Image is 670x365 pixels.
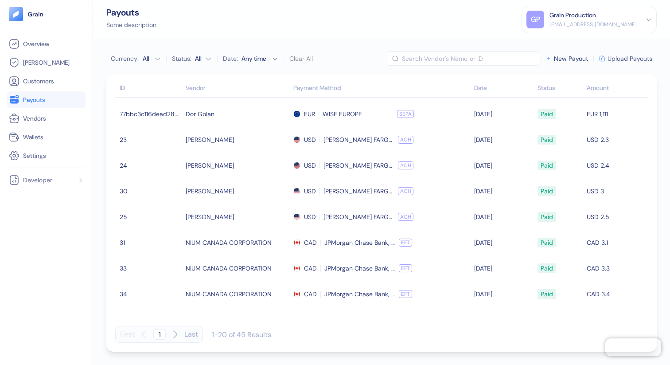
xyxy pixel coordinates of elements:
button: Currency: [140,51,161,66]
button: Last [184,326,198,343]
span: Date : [223,54,238,63]
span: JPMorgan Chase Bank, N.A. Toronto Branch [324,235,395,250]
span: EUR [304,106,315,122]
span: Vendors [23,114,46,123]
iframe: Chatra live chat [605,338,661,356]
div: ACH [398,213,413,221]
span: New Payout [554,55,588,62]
span: 38 [120,312,181,327]
span: [PERSON_NAME] FARGO BANK, N.A. [323,132,394,147]
div: EFT [399,239,412,247]
span: USD [304,209,316,224]
div: EFT [399,290,412,298]
span: [PERSON_NAME] FARGO BANK, N.A. [323,158,394,173]
span: Payouts [23,95,45,104]
span: CAD [304,312,317,327]
td: NIUM CANADA CORPORATION [183,281,291,307]
span: Customers [23,77,54,86]
div: 1-20 of 45 Results [212,330,271,339]
td: NIUM CANADA CORPORATION [183,307,291,333]
td: [DATE] [472,307,535,333]
div: Any time [242,54,268,63]
span: WISE EUROPE [323,106,393,122]
span: Overview [23,39,49,48]
div: ACH [398,136,413,144]
span: [PERSON_NAME] [23,58,70,67]
span: 25 [120,209,181,224]
img: logo [27,11,44,17]
span: 24 [120,158,181,173]
div: ACH [398,161,413,169]
td: NIUM CANADA CORPORATION [183,255,291,281]
a: Wallets [9,132,84,142]
div: Paid [541,261,553,276]
div: Grain Production [549,11,596,20]
span: CAD [304,287,317,302]
div: Paid [541,106,553,122]
td: [DATE] [472,101,535,127]
th: Date [472,80,535,98]
td: CAD 3.3 [584,255,648,281]
span: 77bbc3c116dead28ea49 [120,106,181,122]
td: CAD 3.1 [584,230,648,255]
span: USD [304,184,316,199]
td: [DATE] [472,153,535,178]
a: Payouts [9,94,84,105]
a: Vendors [9,113,84,124]
input: Search Vendor's Name or ID [402,51,541,66]
div: GP [526,11,544,28]
button: New Payout [545,55,588,62]
div: Paid [541,312,553,327]
td: [DATE] [472,127,535,153]
div: [EMAIL_ADDRESS][DOMAIN_NAME] [549,20,637,28]
th: ID [115,80,183,98]
span: 23 [120,132,181,147]
th: Amount [584,80,648,98]
a: Settings [9,150,84,161]
td: USD 2.3 [584,127,648,153]
span: 33 [120,261,181,276]
span: Status: [172,54,191,63]
div: Paid [541,235,553,250]
a: Customers [9,76,84,86]
span: 31 [120,235,181,250]
td: [DATE] [472,230,535,255]
div: Paid [541,158,553,173]
td: [PERSON_NAME] [183,127,291,153]
div: ACH [398,187,413,195]
th: Status [535,80,584,98]
span: Developer [23,176,52,184]
td: Dor Golan [183,101,291,127]
td: [DATE] [472,178,535,204]
span: CAD [304,261,317,276]
div: Paid [541,209,553,224]
td: [DATE] [472,281,535,307]
span: USD [304,158,316,173]
td: [DATE] [472,255,535,281]
td: [PERSON_NAME] [183,178,291,204]
div: EFT [399,264,412,272]
th: Payment Method [291,80,472,98]
td: CAD 3.8 [584,307,648,333]
span: CAD [304,235,317,250]
a: [PERSON_NAME] [9,57,84,68]
td: EUR 1,111 [584,101,648,127]
button: Upload Payouts [599,55,652,62]
td: USD 2.5 [584,204,648,230]
div: Paid [541,287,553,302]
span: 30 [120,184,181,199]
span: 34 [120,287,181,302]
label: Currency: [111,55,139,62]
img: logo-tablet-V2.svg [9,7,23,21]
td: USD 3 [584,178,648,204]
span: JPMorgan Chase Bank, N.A. Toronto Branch [324,261,395,276]
span: [PERSON_NAME] FARGO BANK, N.A. [323,184,394,199]
button: First [120,326,135,343]
td: NIUM CANADA CORPORATION [183,230,291,255]
th: Vendor [183,80,291,98]
span: Upload Payouts [608,55,652,62]
div: Payouts [106,8,156,17]
span: USD [304,132,316,147]
td: [PERSON_NAME] [183,153,291,178]
td: CAD 3.4 [584,281,648,307]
